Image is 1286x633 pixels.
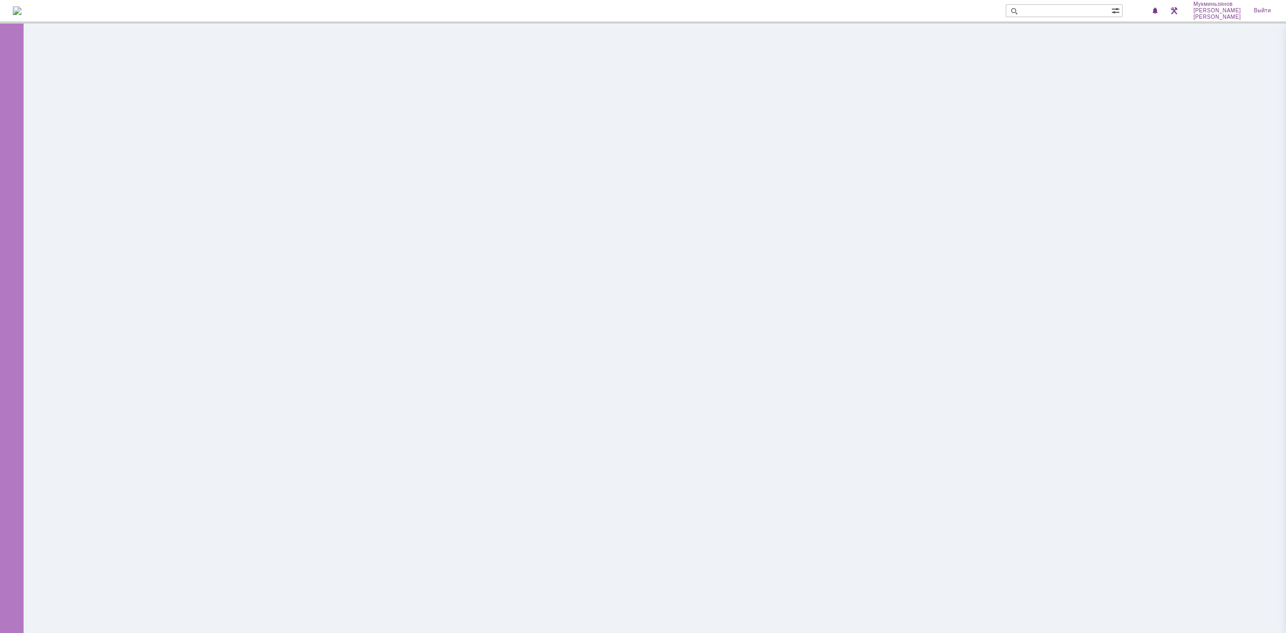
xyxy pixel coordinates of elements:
span: Расширенный поиск [1111,5,1122,15]
span: [PERSON_NAME] [1193,8,1241,14]
a: Перейти на домашнюю страницу [13,6,21,15]
img: logo [13,6,21,15]
a: Перейти в интерфейс администратора [1168,4,1180,17]
span: Мукминьзянов [1193,1,1232,8]
span: [PERSON_NAME] [1193,14,1241,20]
